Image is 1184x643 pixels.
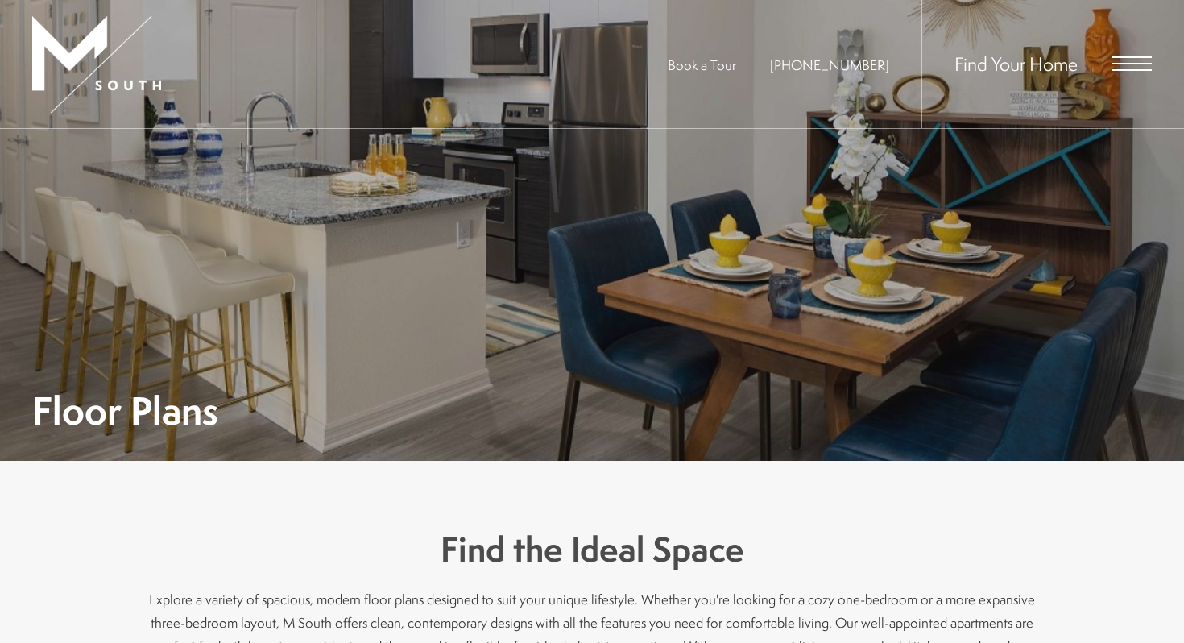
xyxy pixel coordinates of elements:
[149,525,1035,574] h3: Find the Ideal Space
[1112,56,1152,71] button: Open Menu
[770,56,889,74] a: Call Us at 813-570-8014
[668,56,736,74] a: Book a Tour
[954,51,1078,77] a: Find Your Home
[770,56,889,74] span: [PHONE_NUMBER]
[32,16,161,113] img: MSouth
[32,392,218,429] h1: Floor Plans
